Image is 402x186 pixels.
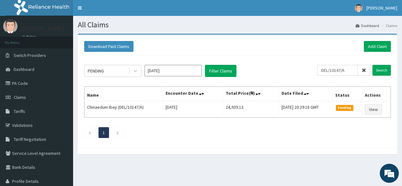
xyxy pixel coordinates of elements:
span: [PERSON_NAME] [366,5,397,11]
th: Date Filed [279,87,332,101]
a: Dashboard [356,23,379,28]
button: Filter Claims [205,65,236,77]
p: [PERSON_NAME] [22,26,64,31]
a: View [365,104,382,115]
input: Search [372,65,391,76]
a: Page 1 is your current page [103,130,105,135]
h1: All Claims [78,21,397,29]
th: Actions [362,87,391,101]
input: Search by HMO ID [317,65,358,76]
span: Switch Providers [14,52,46,58]
td: Chinaedum Ibeji (DEL/10147/A) [85,101,163,118]
span: Claims [14,94,26,100]
th: Total Price(₦) [223,87,279,101]
th: Status [333,87,362,101]
td: [DATE] [163,101,223,118]
li: Claims [380,23,397,28]
span: Dashboard [14,66,34,72]
img: User Image [3,19,17,33]
td: [DATE] 20:29:18 GMT [279,101,332,118]
div: PENDING [88,68,104,74]
th: Encounter Date [163,87,223,101]
button: Download Paid Claims [84,41,133,52]
a: Next page [116,130,119,135]
td: 24,939.13 [223,101,279,118]
span: Tariff Negotiation [14,136,46,142]
img: User Image [355,4,363,12]
a: Add Claim [364,41,391,52]
span: Tariffs [14,108,25,114]
th: Name [85,87,163,101]
input: Select Month and Year [145,65,202,76]
span: Pending [336,105,353,111]
a: Previous page [88,130,91,135]
a: Online [22,35,37,39]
